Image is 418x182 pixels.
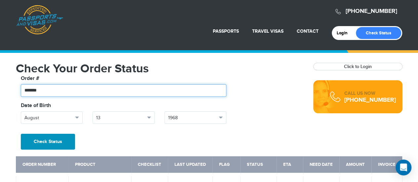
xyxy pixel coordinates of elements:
button: Check Status [21,134,75,150]
a: Travel Visas [252,28,284,34]
button: August [21,111,83,124]
div: CALL US NOW [344,90,396,97]
th: Last Updated [168,156,212,174]
th: ETA [277,156,303,174]
div: [PHONE_NUMBER] [344,97,396,103]
button: 1968 [165,111,227,124]
button: 13 [93,111,155,124]
th: Order Number [16,156,68,174]
th: Product [68,156,131,174]
h1: Check Your Order Status [16,63,303,75]
th: Need Date [303,156,339,174]
th: Status [240,156,277,174]
label: Order # [21,75,39,83]
th: Flag [212,156,240,174]
a: Passports [213,28,239,34]
a: Contact [297,28,319,34]
a: Passports & [DOMAIN_NAME] [16,5,63,35]
a: Click to Login [344,64,372,69]
span: August [24,115,73,121]
th: Amount [339,156,371,174]
label: Date of Birth [21,102,51,110]
a: Login [337,30,352,36]
th: Invoice [371,156,402,174]
th: Checklist [131,156,168,174]
a: Check Status [356,27,401,39]
a: [PHONE_NUMBER] [346,8,397,15]
div: Open Intercom Messenger [396,160,411,175]
span: 1968 [168,115,217,121]
span: 13 [96,115,145,121]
